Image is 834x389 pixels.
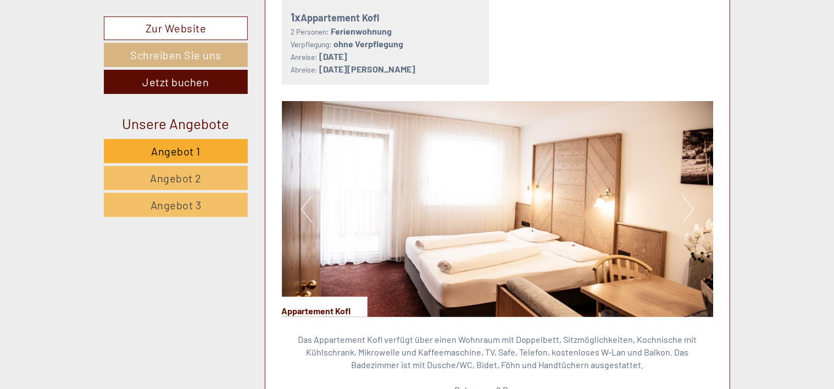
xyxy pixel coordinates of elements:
b: [DATE] [320,51,348,62]
div: Appartement Kofl [291,9,480,25]
div: Unsere Angebote [104,113,248,134]
a: Zur Website [104,16,248,40]
small: Abreise: [291,65,318,74]
b: ohne Verpflegung [334,38,404,49]
div: Guten Tag, wie können wir Ihnen helfen? [8,30,177,63]
button: Senden [359,285,432,309]
small: 19:29 [16,53,172,61]
b: 1x [291,10,301,24]
a: Jetzt buchen [104,70,248,94]
b: Ferienwohnung [331,26,392,36]
span: Angebot 2 [150,171,202,185]
b: [DATE][PERSON_NAME] [320,64,416,74]
div: [DATE] [196,8,236,27]
img: image [282,101,714,317]
div: Appartement Kofl [282,297,368,318]
a: Schreiben Sie uns [104,43,248,67]
div: Appartements & Wellness [PERSON_NAME] [16,32,172,41]
button: Next [682,196,694,223]
small: Anreise: [291,52,318,62]
small: 2 Personen: [291,27,330,36]
small: Verpflegung: [291,40,332,49]
span: Angebot 3 [151,198,202,212]
button: Previous [301,196,313,223]
span: Angebot 1 [151,145,201,158]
